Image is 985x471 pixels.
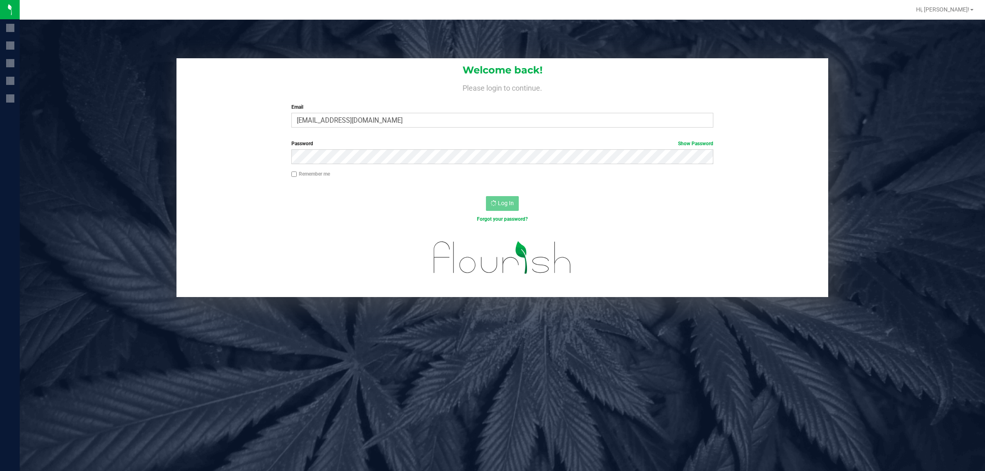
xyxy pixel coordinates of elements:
[421,231,584,284] img: flourish_logo.svg
[291,171,297,177] input: Remember me
[291,170,330,178] label: Remember me
[498,200,514,206] span: Log In
[477,216,528,222] a: Forgot your password?
[916,6,969,13] span: Hi, [PERSON_NAME]!
[291,141,313,146] span: Password
[176,65,828,75] h1: Welcome back!
[678,141,713,146] a: Show Password
[486,196,519,211] button: Log In
[176,82,828,92] h4: Please login to continue.
[291,103,714,111] label: Email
